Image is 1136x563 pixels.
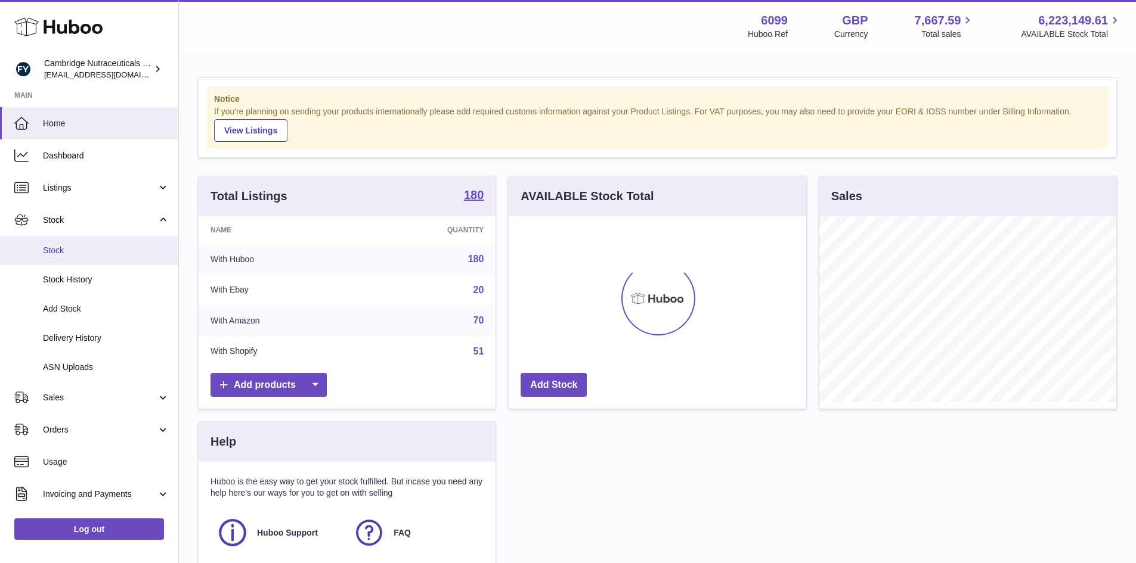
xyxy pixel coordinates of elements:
span: Sales [43,392,157,403]
div: Currency [834,29,868,40]
td: With Huboo [199,244,361,275]
td: With Shopify [199,336,361,367]
a: View Listings [214,119,287,142]
span: Total sales [921,29,974,40]
span: ASN Uploads [43,362,169,373]
th: Name [199,216,361,244]
a: 70 [473,315,484,325]
a: Add products [211,373,327,397]
a: 7,667.59 Total sales [915,13,975,40]
div: Cambridge Nutraceuticals Ltd [44,58,151,80]
p: Huboo is the easy way to get your stock fulfilled. But incase you need any help here's our ways f... [211,476,484,499]
span: Delivery History [43,332,169,344]
span: Stock [43,214,157,226]
a: 6,223,149.61 AVAILABLE Stock Total [1021,13,1122,40]
strong: GBP [842,13,868,29]
div: If you're planning on sending your products internationally please add required customs informati... [214,106,1101,142]
a: Log out [14,518,164,540]
td: With Ebay [199,275,361,306]
td: With Amazon [199,305,361,336]
span: Invoicing and Payments [43,489,157,500]
span: Stock History [43,274,169,285]
strong: 180 [464,189,484,201]
span: Home [43,118,169,129]
h3: Sales [831,188,862,204]
span: [EMAIL_ADDRESS][DOMAIN_NAME] [44,70,175,79]
h3: Total Listings [211,188,287,204]
a: FAQ [353,517,478,549]
img: huboo@camnutra.com [14,60,32,78]
span: AVAILABLE Stock Total [1021,29,1122,40]
a: 20 [473,285,484,295]
span: Usage [43,456,169,468]
span: Huboo Support [257,527,318,539]
span: Stock [43,245,169,256]
strong: Notice [214,94,1101,105]
span: Orders [43,424,157,436]
div: Huboo Ref [748,29,788,40]
span: Dashboard [43,150,169,161]
a: Add Stock [521,373,587,397]
span: Add Stock [43,303,169,315]
span: Listings [43,182,157,194]
h3: Help [211,434,236,450]
span: 6,223,149.61 [1038,13,1108,29]
a: 51 [473,346,484,356]
strong: 6099 [761,13,788,29]
a: 180 [464,189,484,203]
th: Quantity [361,216,496,244]
span: 7,667.59 [915,13,961,29]
h3: AVAILABLE Stock Total [521,188,654,204]
a: 180 [468,254,484,264]
a: Huboo Support [216,517,341,549]
span: FAQ [394,527,411,539]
